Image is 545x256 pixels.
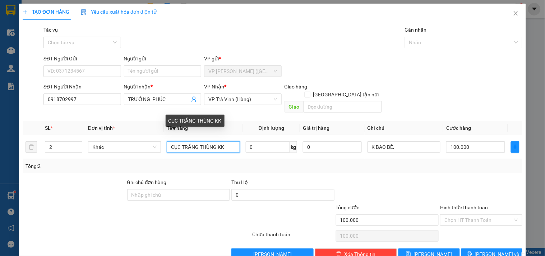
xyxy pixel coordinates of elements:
span: user-add [191,96,197,102]
span: 0374435632 - [3,39,47,46]
button: Close [506,4,526,24]
span: VP Nhận [204,84,224,90]
input: 0 [303,141,362,153]
div: SĐT Người Gửi [43,55,121,63]
span: Khác [92,142,157,152]
span: plus [511,144,519,150]
span: THY [66,21,77,28]
span: Thu Hộ [231,179,248,185]
span: close [513,10,519,16]
span: Gửi Tiền Trà Vinh [20,31,65,38]
span: Tổng cước [336,205,360,210]
button: delete [26,141,37,153]
span: TẠO ĐƠN HÀNG [23,9,69,15]
p: GỬI: [3,14,105,28]
span: SL [45,125,51,131]
div: CỤC TRẮNG THÙNG KK [166,115,225,127]
span: [GEOGRAPHIC_DATA] tận nơi [310,91,382,99]
p: NHẬN: [3,31,105,38]
label: Gán nhãn [405,27,427,33]
span: Giao hàng [285,84,308,90]
input: VD: Bàn, Ghế [167,141,240,153]
label: Hình thức thanh toán [440,205,488,210]
div: Người gửi [124,55,201,63]
span: Cước hàng [446,125,471,131]
div: Người nhận [124,83,201,91]
span: VP Trà Vinh (Hàng) [208,94,277,105]
input: Dọc đường [304,101,382,113]
th: Ghi chú [365,121,443,135]
input: Ghi chú đơn hàng [127,189,230,201]
span: Yêu cầu xuất hóa đơn điện tử [81,9,157,15]
span: Đơn vị tính [88,125,115,131]
span: Giá trị hàng [303,125,329,131]
input: Ghi Chú [368,141,440,153]
label: Tác vụ [43,27,58,33]
div: Chưa thanh toán [251,230,335,243]
label: Ghi chú đơn hàng [127,179,167,185]
strong: BIÊN NHẬN GỬI HÀNG [24,4,83,11]
button: plus [511,141,519,153]
span: Định lượng [259,125,284,131]
span: GIAO: [3,47,43,54]
div: SĐT Người Nhận [43,83,121,91]
img: icon [81,9,87,15]
span: kg [290,141,297,153]
span: plus [23,9,28,14]
span: VP Trần Phú (Hàng) [208,66,277,77]
div: Tổng: 2 [26,162,211,170]
span: K BAO BỂ [19,47,43,54]
div: VP gửi [204,55,281,63]
span: MẸ [38,39,47,46]
span: VP [PERSON_NAME] ([GEOGRAPHIC_DATA]) - [3,14,77,28]
span: Giao [285,101,304,113]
